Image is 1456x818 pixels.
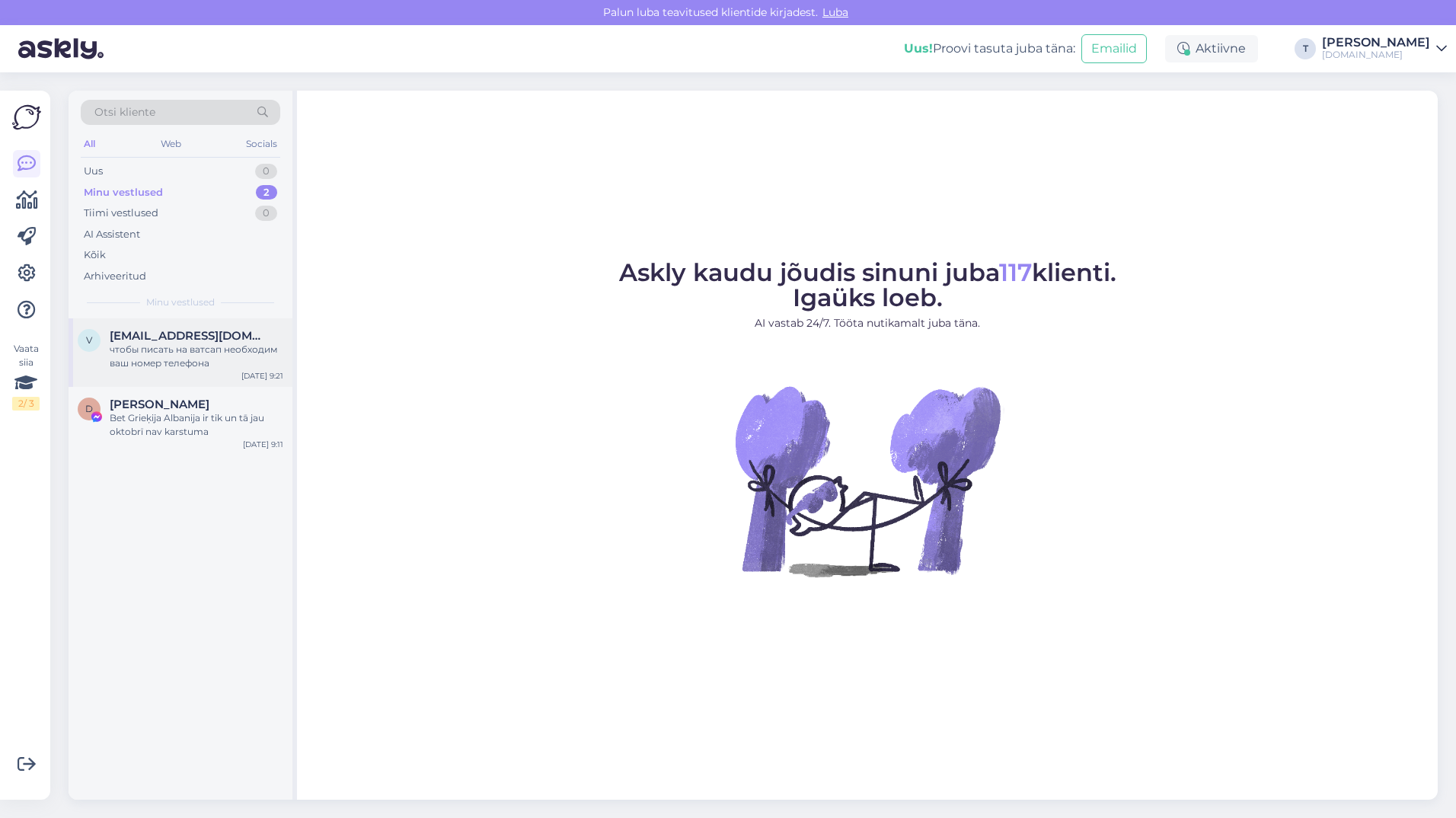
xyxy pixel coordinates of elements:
span: verapastore@inbox.lv [110,329,268,343]
button: Emailid [1081,34,1147,63]
div: Aktiivne [1165,35,1258,62]
div: чтобы писать на ватсап необходим ваш номер телефона [110,343,283,370]
div: [PERSON_NAME] [1322,37,1430,49]
span: v [86,334,92,346]
div: Tiimi vestlused [84,206,158,221]
div: Minu vestlused [84,185,163,200]
span: Minu vestlused [146,296,215,309]
div: Bet Grieķija Albanija ir tik un tā jau oktobrī nav karstuma [110,411,283,439]
b: Uus! [904,41,933,56]
div: [DATE] 9:11 [243,439,283,450]
img: Askly Logo [12,103,41,132]
p: AI vastab 24/7. Tööta nutikamalt juba täna. [619,315,1116,331]
a: [PERSON_NAME][DOMAIN_NAME] [1322,37,1447,61]
span: D [85,403,93,414]
div: [DOMAIN_NAME] [1322,49,1430,61]
div: Kõik [84,248,106,263]
div: Socials [243,134,280,154]
div: Proovi tasuta juba täna: [904,40,1075,58]
div: Uus [84,164,103,179]
div: Web [158,134,184,154]
div: [DATE] 9:21 [241,370,283,382]
div: Vaata siia [12,342,40,411]
div: T [1295,38,1316,59]
img: No Chat active [730,343,1004,618]
span: Luba [818,5,853,19]
div: 2 [256,185,277,200]
div: 0 [255,206,277,221]
div: 2 / 3 [12,397,40,411]
div: Arhiveeritud [84,269,146,284]
div: AI Assistent [84,227,140,242]
div: 0 [255,164,277,179]
span: Askly kaudu jõudis sinuni juba klienti. Igaüks loeb. [619,257,1116,312]
span: 117 [999,257,1032,287]
div: All [81,134,98,154]
span: Otsi kliente [94,104,155,120]
span: Daiga Jankauska [110,398,209,411]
